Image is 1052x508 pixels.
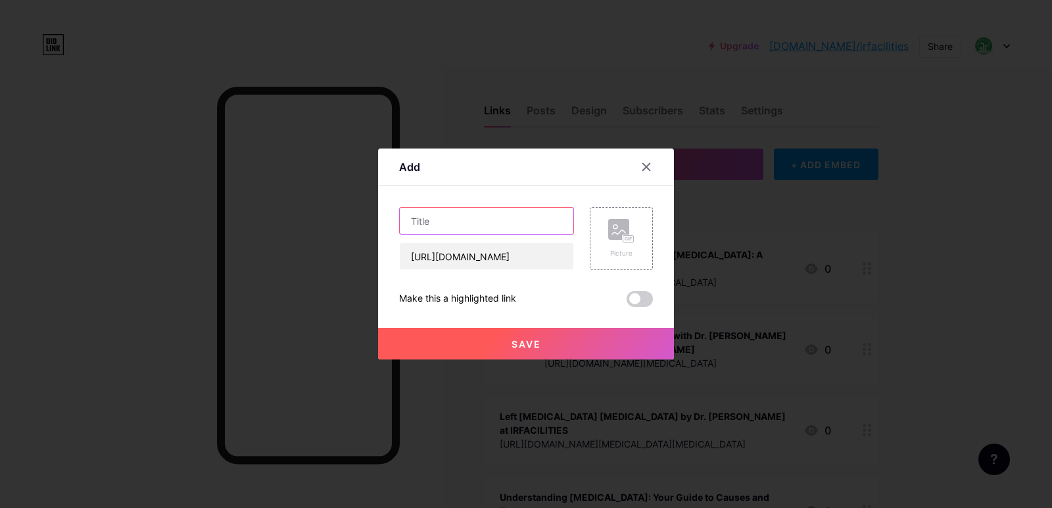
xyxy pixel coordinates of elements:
button: Save [378,328,674,359]
div: Picture [608,248,634,258]
div: Add [399,159,420,175]
span: Save [512,338,541,350]
input: Title [400,208,573,234]
div: Make this a highlighted link [399,291,516,307]
input: URL [400,243,573,269]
